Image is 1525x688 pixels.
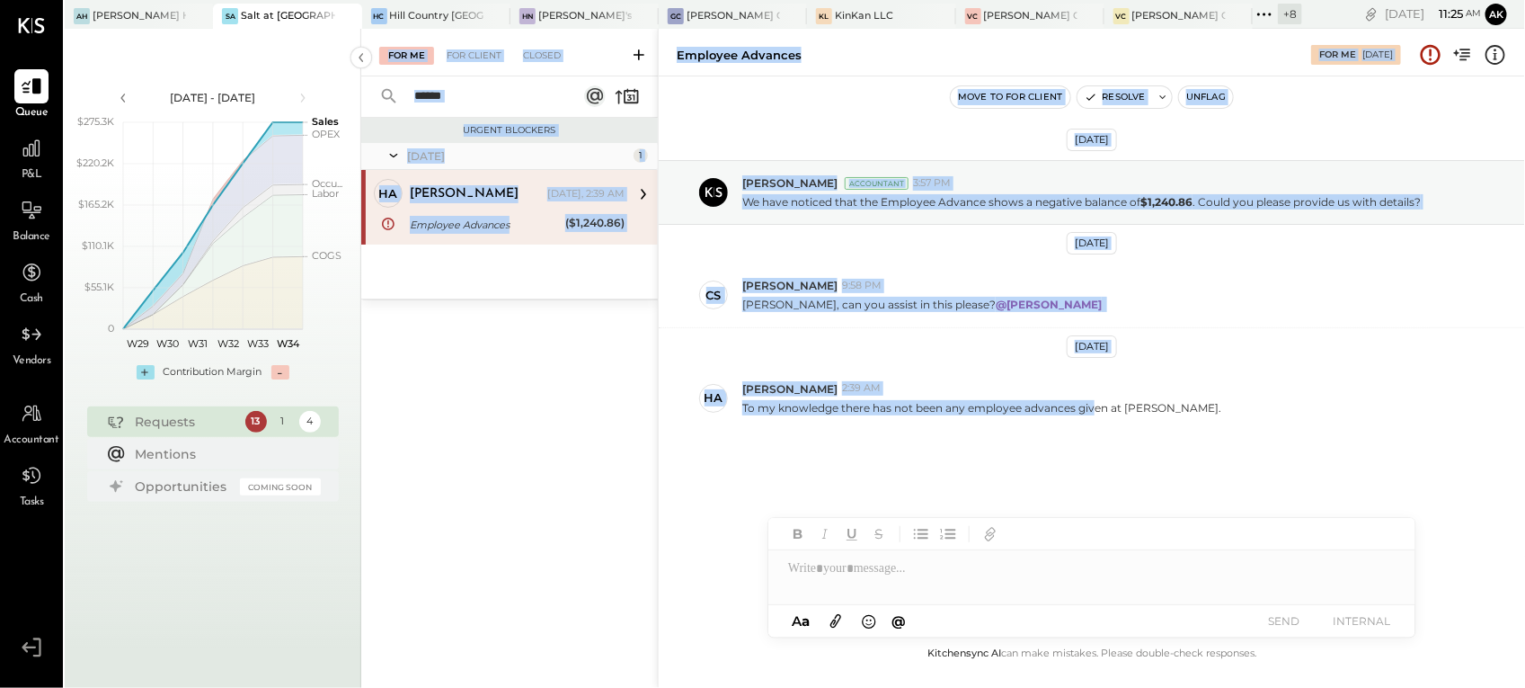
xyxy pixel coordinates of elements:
div: Employee Advances [410,216,560,234]
a: Tasks [1,459,62,511]
div: 4 [299,411,321,433]
span: Cash [20,291,43,308]
strong: @[PERSON_NAME] [996,298,1102,311]
span: Tasks [20,495,44,511]
div: KinKan LLC [835,9,893,23]
button: Italic [813,523,837,546]
div: HC [371,8,387,24]
button: Add URL [979,523,1002,546]
button: Strikethrough [867,523,891,546]
div: [DATE] [407,148,629,164]
text: COGS [312,249,341,262]
button: @ [887,610,912,632]
strong: $1,240.86 [1140,195,1193,209]
text: OPEX [312,128,341,140]
div: Contribution Margin [164,365,262,380]
text: $110.1K [82,239,114,252]
button: INTERNAL [1326,609,1397,633]
div: AH [74,8,90,24]
text: W30 [156,337,179,350]
div: HN [519,8,536,24]
div: [PERSON_NAME] Hoboken [93,9,186,23]
div: - [271,365,289,380]
p: [PERSON_NAME], can you assist in this please? [742,297,1104,312]
div: GC [668,8,684,24]
div: CS [706,287,722,304]
div: ($1,240.86) [565,214,625,232]
span: Queue [15,105,49,121]
div: [DATE], 2:39 AM [547,187,625,201]
a: Accountant [1,397,62,449]
div: [DATE] [1067,335,1117,358]
span: am [1466,7,1481,20]
div: 1 [272,411,294,433]
div: 1 [634,148,648,163]
span: [PERSON_NAME] [742,175,838,191]
div: For Client [438,47,510,65]
div: [PERSON_NAME] Confections - [GEOGRAPHIC_DATA] [1132,9,1226,23]
div: Salt at [GEOGRAPHIC_DATA] [241,9,334,23]
a: Queue [1,69,62,121]
text: W33 [247,337,269,350]
div: Opportunities [136,478,231,496]
div: [PERSON_NAME]'s Nashville [538,9,632,23]
button: Move to for client [951,86,1070,108]
text: Labor [312,187,339,200]
button: Resolve [1077,86,1153,108]
span: 2:39 AM [842,381,881,396]
span: 3:57 PM [913,176,951,191]
text: $275.3K [77,115,114,128]
a: Vendors [1,317,62,370]
text: $220.2K [76,156,114,169]
div: [PERSON_NAME] Causeway [687,9,780,23]
text: $165.2K [78,198,114,210]
div: [PERSON_NAME] [410,185,519,203]
span: P&L [22,167,42,183]
a: Cash [1,255,62,308]
span: @ [892,612,907,630]
span: 9:58 PM [842,279,882,293]
button: Underline [840,523,864,546]
a: Balance [1,193,62,246]
div: Mentions [136,445,312,463]
div: Closed [514,47,570,65]
text: Occu... [312,177,342,190]
div: Coming Soon [240,478,321,496]
div: copy link [1362,4,1380,23]
div: Requests [136,413,236,431]
div: [DATE] - [DATE] [137,90,289,105]
div: Hill Country [GEOGRAPHIC_DATA] [390,9,483,23]
text: W31 [188,337,208,350]
span: 11 : 25 [1427,5,1463,22]
text: $55.1K [84,281,114,293]
span: Balance [13,229,50,246]
button: Bold [786,523,810,546]
span: [PERSON_NAME] [742,381,838,397]
span: a [802,612,810,630]
div: [DATE] [1067,232,1117,255]
text: Sales [312,115,339,128]
div: + [137,365,155,380]
div: Accountant [845,177,909,190]
button: Aa [786,612,815,631]
div: [PERSON_NAME] Confections - [GEOGRAPHIC_DATA] [984,9,1077,23]
div: VC [1113,8,1130,24]
span: Accountant [4,433,59,449]
text: W29 [127,337,149,350]
div: ha [379,185,398,202]
p: To my knowledge there has not been any employee advances given at [PERSON_NAME]. [742,400,1221,415]
div: ha [705,389,723,407]
div: Urgent Blockers [370,124,649,137]
div: For Me [379,47,434,65]
div: [DATE] [1067,129,1117,151]
button: SEND [1248,609,1320,633]
text: W34 [276,337,299,350]
div: KL [816,8,832,24]
p: We have noticed that the Employee Advance shows a negative balance of . Could you please provide ... [742,194,1421,210]
div: 13 [245,411,267,433]
span: [PERSON_NAME] [742,278,838,293]
div: [DATE] [1385,5,1481,22]
div: Employee Advances [677,47,802,64]
span: Vendors [13,353,51,370]
button: Unflag [1179,86,1233,108]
